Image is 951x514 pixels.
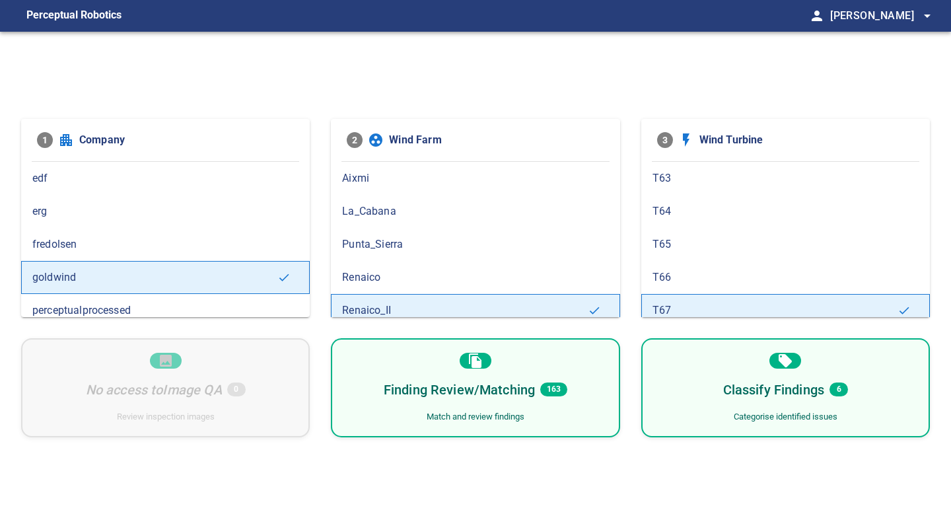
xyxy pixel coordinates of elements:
span: T65 [652,237,919,252]
div: Aixmi [331,162,619,195]
figcaption: Perceptual Robotics [26,5,122,26]
div: Classify Findings6Categorise identified issues [641,338,930,437]
span: 2 [347,132,363,148]
span: erg [32,203,299,219]
span: 6 [829,383,848,396]
button: [PERSON_NAME] [825,3,935,29]
span: T63 [652,170,919,186]
div: erg [21,195,310,228]
span: arrow_drop_down [919,8,935,24]
div: fredolsen [21,228,310,261]
span: T67 [652,303,898,318]
div: Renaico_II [331,294,619,327]
div: La_Cabana [331,195,619,228]
h6: Finding Review/Matching [384,379,535,400]
span: perceptualprocessed [32,303,299,318]
div: goldwind [21,261,310,294]
span: 3 [657,132,673,148]
span: Wind Farm [389,132,604,148]
span: La_Cabana [342,203,608,219]
div: perceptualprocessed [21,294,310,327]
span: T64 [652,203,919,219]
div: Match and review findings [427,411,524,423]
div: Renaico [331,261,619,294]
div: T65 [641,228,930,261]
span: T66 [652,270,919,285]
span: edf [32,170,299,186]
span: [PERSON_NAME] [830,7,935,25]
span: Renaico_II [342,303,587,318]
span: Company [79,132,294,148]
div: T64 [641,195,930,228]
div: T66 [641,261,930,294]
span: 1 [37,132,53,148]
span: Aixmi [342,170,608,186]
span: 163 [540,383,567,396]
h6: Classify Findings [723,379,825,400]
span: person [809,8,825,24]
span: Wind Turbine [699,132,914,148]
div: T67 [641,294,930,327]
div: edf [21,162,310,195]
span: fredolsen [32,237,299,252]
div: T63 [641,162,930,195]
span: goldwind [32,270,277,285]
span: Renaico [342,270,608,285]
div: Punta_Sierra [331,228,619,261]
div: Finding Review/Matching163Match and review findings [331,338,619,437]
div: Categorise identified issues [734,411,837,423]
span: Punta_Sierra [342,237,608,252]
